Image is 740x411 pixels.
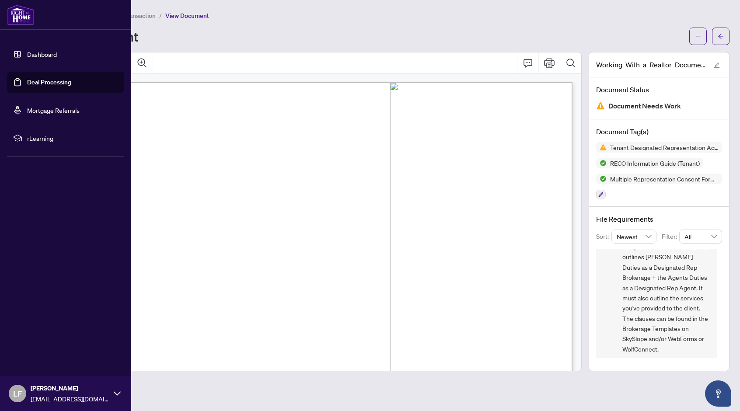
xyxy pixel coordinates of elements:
span: All [684,230,717,243]
p: Filter: [662,232,679,241]
span: arrow-left [718,33,724,39]
span: rLearning [27,133,118,143]
span: View Transaction [109,12,156,20]
span: [PERSON_NAME] [31,383,109,393]
span: Tenant Designated Representation Agreement - wrong Form - please use Form 372 - Pg4, Schedule A t... [622,170,710,354]
button: Open asap [705,380,731,407]
img: Status Icon [596,174,607,184]
span: [EMAIL_ADDRESS][DOMAIN_NAME] [31,394,109,404]
span: View Document [165,12,209,20]
img: logo [7,4,34,25]
span: Working_With_a_Realtor_Documents.pdf [596,59,705,70]
span: LF [13,387,22,400]
h4: File Requirements [596,214,722,224]
p: Sort: [596,232,611,241]
h4: Document Status [596,84,722,95]
span: Document Needs Work [608,100,681,112]
li: / [159,10,162,21]
span: Newest [617,230,652,243]
h4: Document Tag(s) [596,126,722,137]
a: Deal Processing [27,78,71,86]
span: Tenant Designated Representation Agreement [607,144,722,150]
span: Multiple Representation Consent Form (Tenant) [607,176,722,182]
img: Status Icon [596,158,607,168]
img: Document Status [596,101,605,110]
a: Mortgage Referrals [27,106,80,114]
span: RECO Information Guide (Tenant) [607,160,703,166]
a: Dashboard [27,50,57,58]
span: edit [714,62,720,68]
span: ellipsis [695,33,701,39]
img: Status Icon [596,142,607,153]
